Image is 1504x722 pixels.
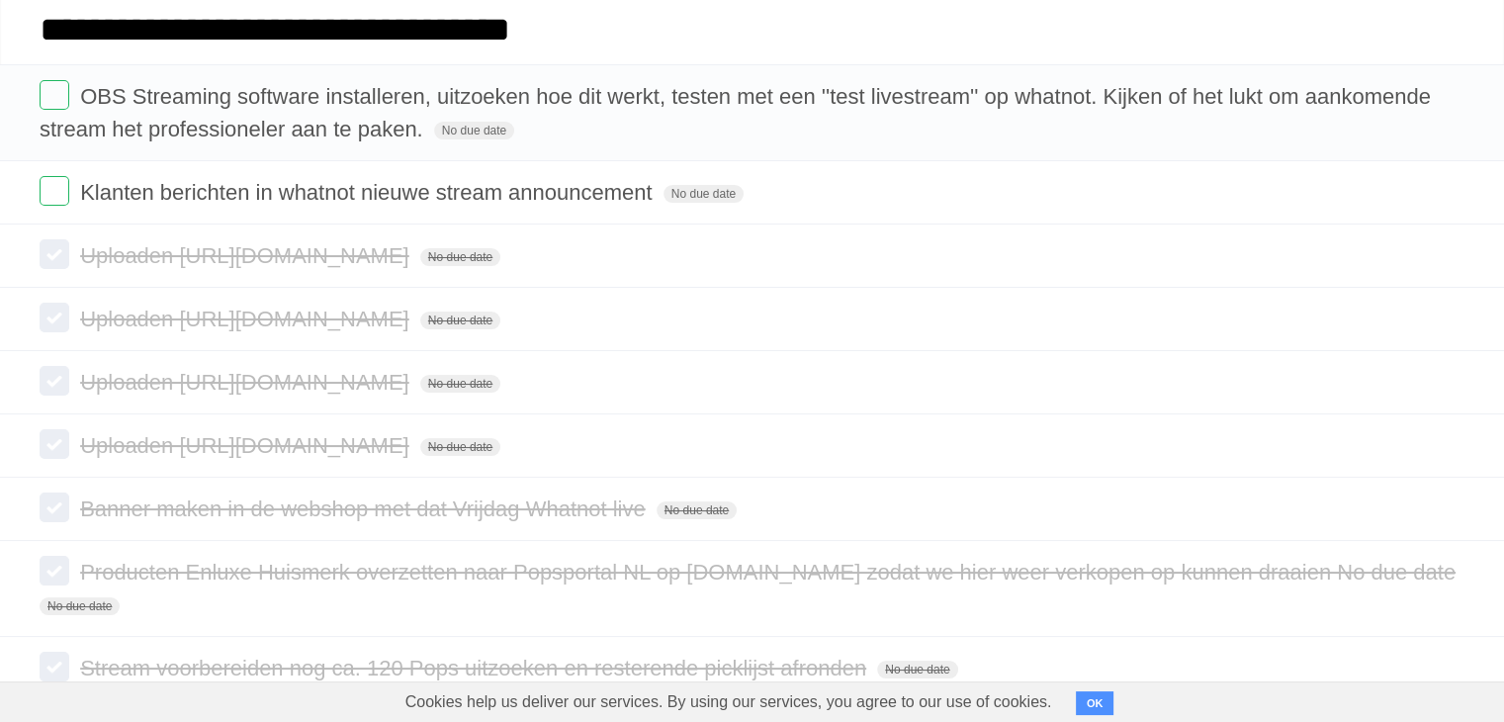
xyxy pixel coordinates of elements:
label: Done [40,493,69,522]
span: No due date [40,597,120,615]
label: Done [40,366,69,396]
label: Done [40,239,69,269]
span: Stream voorbereiden nog ca. 120 Pops uitzoeken en resterende picklijst afronden [80,656,871,680]
label: Done [40,80,69,110]
span: Banner maken in de webshop met dat Vrijdag Whatnot live [80,496,651,521]
label: Done [40,429,69,459]
span: No due date [420,375,500,393]
span: Uploaden [URL][DOMAIN_NAME] [80,243,414,268]
span: No due date [420,312,500,329]
span: No due date [434,122,514,139]
span: OBS Streaming software installeren, uitzoeken hoe dit werkt, testen met een ''test livestream'' o... [40,84,1431,141]
label: Done [40,176,69,206]
span: No due date [657,501,737,519]
label: Done [40,556,69,586]
label: Done [40,303,69,332]
span: No due date [420,438,500,456]
span: Producten Enluxe Huismerk overzetten naar Popsportal NL op [DOMAIN_NAME] zodat we hier weer verko... [80,560,1460,585]
span: Uploaden [URL][DOMAIN_NAME] [80,433,414,458]
span: No due date [877,661,957,678]
span: Cookies help us deliver our services. By using our services, you agree to our use of cookies. [386,682,1072,722]
span: Klanten berichten in whatnot nieuwe stream announcement [80,180,657,205]
span: No due date [420,248,500,266]
button: OK [1076,691,1114,715]
span: Uploaden [URL][DOMAIN_NAME] [80,370,414,395]
span: No due date [664,185,744,203]
label: Done [40,652,69,681]
span: Uploaden [URL][DOMAIN_NAME] [80,307,414,331]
